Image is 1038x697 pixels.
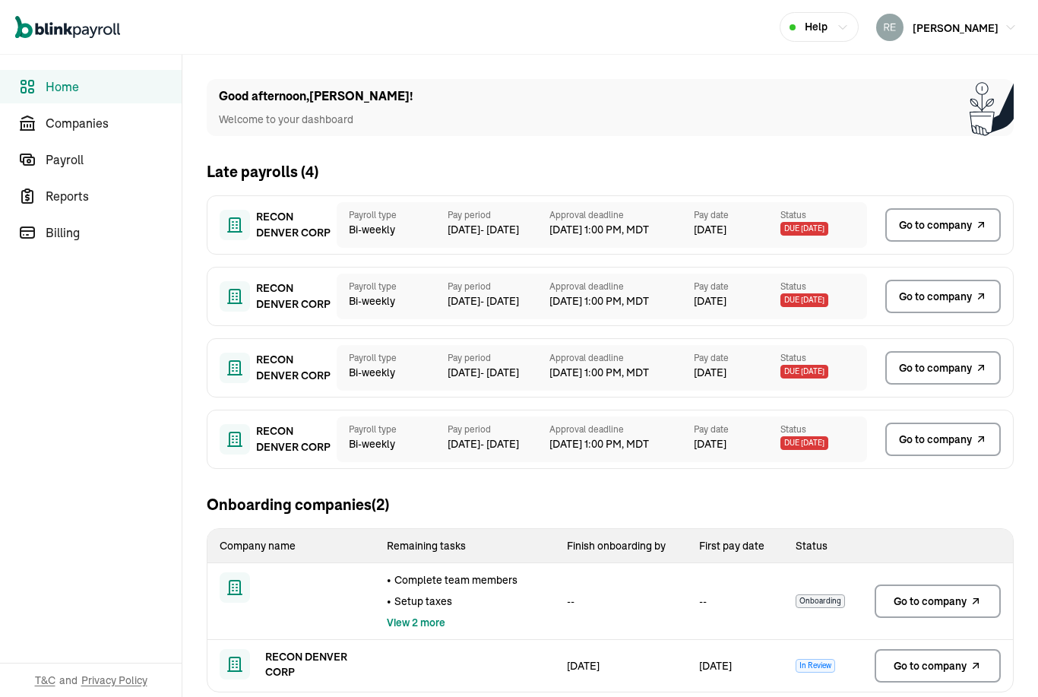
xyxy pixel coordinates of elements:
span: Go to company [899,432,972,448]
a: Go to company [885,280,1001,313]
span: Complete team members [394,572,517,588]
span: [DATE] 1:00 PM, MDT [549,222,694,238]
th: Remaining tasks [375,529,555,563]
span: Pay date [694,208,780,222]
th: Company name [207,529,375,563]
p: Welcome to your dashboard [219,112,413,128]
img: Plant illustration [970,79,1014,136]
span: [DATE] [694,365,726,381]
span: Pay period [448,423,549,436]
th: Finish onboarding by [555,529,687,563]
span: Due [DATE] [780,293,828,307]
span: Approval deadline [549,351,694,365]
span: Bi-weekly [349,222,435,238]
td: -- [555,563,687,640]
span: T&C [35,673,55,688]
h2: Onboarding companies (2) [207,493,389,516]
span: Payroll [46,150,182,169]
iframe: Chat Widget [777,533,1038,697]
span: [DATE] [694,293,726,309]
span: RECON DENVER CORP [256,423,332,455]
span: Setup taxes [394,594,452,609]
span: [DATE] 1:00 PM, MDT [549,365,694,381]
nav: Global [15,5,120,49]
span: Due [DATE] [780,365,828,379]
span: Pay period [448,208,549,222]
span: Privacy Policy [81,673,147,688]
span: RECON DENVER CORP [256,209,332,241]
span: Pay date [694,280,780,293]
span: Go to company [899,289,972,305]
td: -- [687,563,783,640]
span: Pay date [694,351,780,365]
span: [DATE] - [DATE] [448,436,549,452]
span: Status [780,280,867,293]
td: [DATE] [555,640,687,692]
button: Help [780,12,859,42]
a: Go to company [885,423,1001,456]
span: Pay period [448,280,549,293]
span: Bi-weekly [349,293,435,309]
span: [PERSON_NAME] [913,21,998,35]
span: Status [780,208,867,222]
th: Status [783,529,862,563]
h2: Late payrolls ( 4 ) [207,160,318,183]
span: [DATE] [694,222,726,238]
span: RECON DENVER CORP [265,649,362,680]
span: Payroll type [349,423,435,436]
span: • [387,594,391,609]
button: View 2 more [387,615,445,630]
th: First pay date [687,529,783,563]
span: Go to company [899,217,972,233]
span: Approval deadline [549,423,694,436]
span: Pay date [694,423,780,436]
td: [DATE] [687,640,783,692]
span: Home [46,78,182,96]
span: [DATE] - [DATE] [448,222,549,238]
span: RECON DENVER CORP [256,352,332,384]
span: Due [DATE] [780,222,828,236]
span: [DATE] - [DATE] [448,293,549,309]
span: [DATE] - [DATE] [448,365,549,381]
span: Go to company [899,360,972,376]
span: Bi-weekly [349,365,435,381]
span: Reports [46,187,182,205]
span: Payroll type [349,351,435,365]
span: [DATE] 1:00 PM, MDT [549,436,694,452]
span: RECON DENVER CORP [256,280,332,312]
span: Status [780,423,867,436]
span: Payroll type [349,280,435,293]
span: Billing [46,223,182,242]
a: Go to company [885,208,1001,242]
span: Status [780,351,867,365]
span: Bi-weekly [349,436,435,452]
span: Pay period [448,351,549,365]
h1: Good afternoon , [PERSON_NAME] ! [219,87,413,106]
span: Help [805,19,828,35]
span: • [387,572,391,588]
a: Go to company [885,351,1001,385]
span: and [59,673,78,688]
button: [PERSON_NAME] [870,11,1023,44]
span: Approval deadline [549,208,694,222]
span: [DATE] [694,436,726,452]
span: Companies [46,114,182,132]
span: Approval deadline [549,280,694,293]
span: [DATE] 1:00 PM, MDT [549,293,694,309]
span: Due [DATE] [780,436,828,450]
span: Payroll type [349,208,435,222]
